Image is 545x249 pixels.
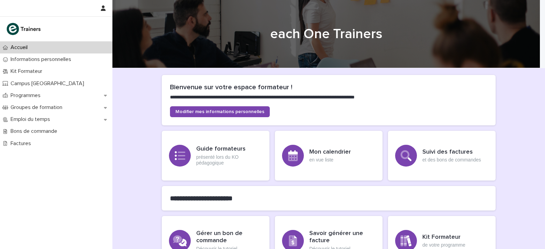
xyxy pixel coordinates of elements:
[8,80,90,87] p: Campus [GEOGRAPHIC_DATA]
[159,26,493,42] h1: each One Trainers
[422,242,465,248] p: de votre programme
[170,106,270,117] a: Modifier mes informations personnelles
[170,83,487,91] h2: Bienvenue sur votre espace formateur !
[5,22,43,36] img: K0CqGN7SDeD6s4JG8KQk
[8,140,36,147] p: Factures
[8,92,46,99] p: Programmes
[196,154,262,166] p: présenté lors du KO pédagogique
[309,149,351,156] h3: Mon calendrier
[8,116,56,123] p: Emploi du temps
[8,68,48,75] p: Kit Formateur
[8,56,77,63] p: Informations personnelles
[422,234,465,241] h3: Kit Formateur
[309,230,375,245] h3: Savoir générer une facture
[196,230,262,245] h3: Gérer un bon de commande
[8,128,63,135] p: Bons de commande
[422,157,481,163] p: et des bons de commandes
[175,109,264,114] span: Modifier mes informations personnelles
[196,145,262,153] h3: Guide formateurs
[8,44,33,51] p: Accueil
[309,157,351,163] p: en vue liste
[275,131,383,181] a: Mon calendrieren vue liste
[162,131,269,181] a: Guide formateursprésenté lors du KO pédagogique
[388,131,496,181] a: Suivi des factureset des bons de commandes
[8,104,68,111] p: Groupes de formation
[422,149,481,156] h3: Suivi des factures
